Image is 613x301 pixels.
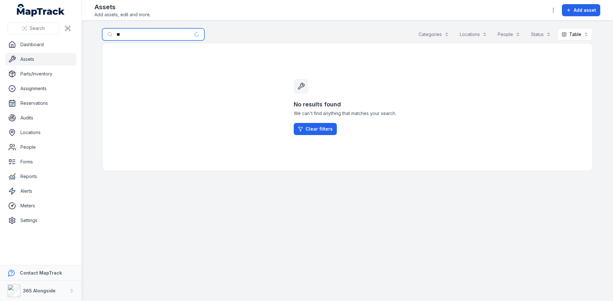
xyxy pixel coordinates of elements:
span: Add asset [574,7,596,13]
a: Assignments [5,82,76,95]
a: Settings [5,214,76,227]
a: Meters [5,199,76,212]
strong: 365 Alongside [23,288,56,293]
button: Add asset [562,4,600,16]
a: Alerts [5,185,76,197]
a: MapTrack [17,4,65,17]
button: Search [8,22,59,34]
strong: Contact MapTrack [20,270,62,276]
a: Audits [5,111,76,124]
span: We can't find anything that matches your search. [294,110,401,117]
button: Status [527,28,555,40]
span: Search [30,25,45,32]
span: Add assets, edit and more. [95,11,151,18]
h2: Assets [95,3,151,11]
a: Reports [5,170,76,183]
a: Clear filters [294,123,337,135]
button: People [494,28,524,40]
a: Assets [5,53,76,66]
a: Parts/Inventory [5,68,76,80]
a: Dashboard [5,38,76,51]
a: Locations [5,126,76,139]
h3: No results found [294,100,401,109]
a: Reservations [5,97,76,110]
button: Table [557,28,593,40]
a: Forms [5,155,76,168]
a: People [5,141,76,154]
